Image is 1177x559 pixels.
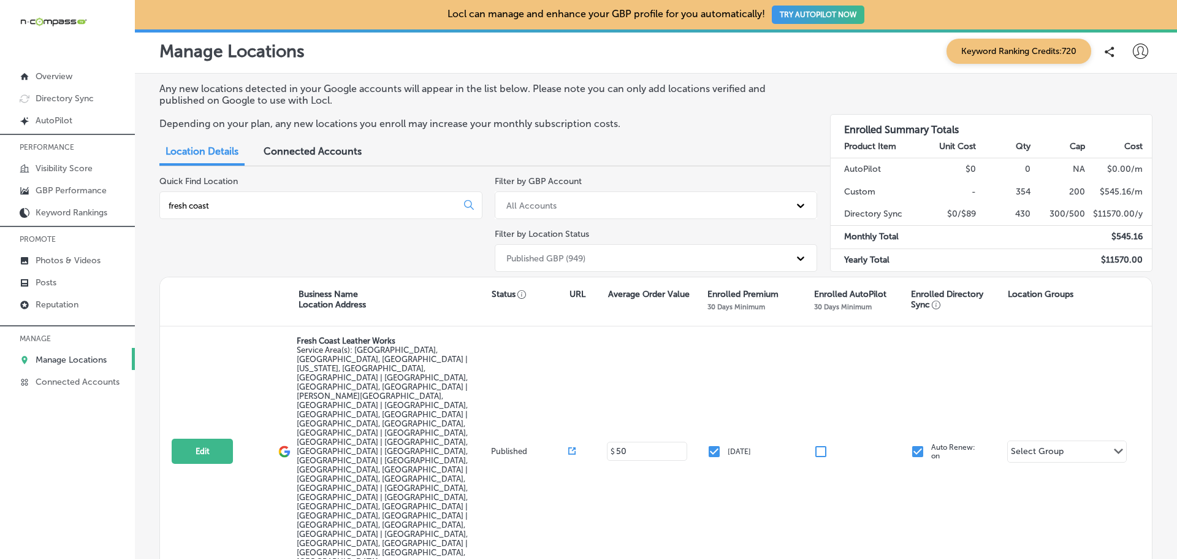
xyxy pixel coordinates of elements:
label: Quick Find Location [159,176,238,187]
label: Filter by Location Status [495,229,589,239]
p: URL [569,289,585,299]
p: Enrolled Premium [707,289,779,299]
p: Directory Sync [36,93,94,104]
div: Select Group [1011,446,1064,460]
p: Auto Renew: on [931,443,975,460]
td: NA [1031,158,1086,181]
p: Published [491,447,569,456]
label: Filter by GBP Account [495,176,582,187]
p: Enrolled AutoPilot [814,289,886,299]
h3: Enrolled Summary Totals [831,115,1152,136]
p: Location Groups [1008,289,1073,299]
span: Location Details [166,145,238,157]
p: Overview [36,71,72,82]
th: Cap [1031,136,1086,158]
td: Yearly Total [831,249,922,271]
td: 430 [977,203,1031,226]
p: Connected Accounts [36,377,120,387]
img: 660ab0bf-5cc7-4cb8-ba1c-48b5ae0f18e60NCTV_CLogo_TV_Black_-500x88.png [20,16,87,28]
p: Any new locations detected in your Google accounts will appear in the list below. Please note you... [159,83,805,106]
td: $ 11570.00 [1086,249,1152,271]
td: Monthly Total [831,226,922,249]
p: Status [492,289,569,299]
button: Edit [172,439,233,464]
p: Reputation [36,299,78,310]
td: 300/500 [1031,203,1086,226]
img: logo [278,445,291,458]
p: GBP Performance [36,185,107,196]
p: Enrolled Directory Sync [911,289,1002,310]
td: $ 545.16 [1086,226,1152,249]
p: $ [611,447,615,456]
td: $ 11570.00 /y [1086,203,1152,226]
th: Unit Cost [921,136,976,158]
td: $0/$89 [921,203,976,226]
td: AutoPilot [831,158,922,181]
th: Cost [1086,136,1152,158]
input: All Locations [167,200,454,211]
p: Business Name Location Address [299,289,366,310]
p: Posts [36,277,56,288]
p: Manage Locations [36,355,107,365]
p: 30 Days Minimum [814,303,872,311]
p: [DATE] [728,447,751,456]
p: Manage Locations [159,41,305,61]
p: Visibility Score [36,163,93,174]
p: Average Order Value [608,289,690,299]
td: $ 545.16 /m [1086,181,1152,203]
span: Connected Accounts [264,145,362,157]
p: Keyword Rankings [36,207,107,218]
th: Qty [977,136,1031,158]
p: Depending on your plan, any new locations you enroll may increase your monthly subscription costs. [159,118,805,129]
p: Fresh Coast Leather Works [297,336,488,345]
strong: Product Item [844,141,896,152]
p: Photos & Videos [36,255,101,266]
p: 30 Days Minimum [707,303,765,311]
button: TRY AUTOPILOT NOW [772,6,864,24]
td: 0 [977,158,1031,181]
td: 354 [977,181,1031,203]
td: 200 [1031,181,1086,203]
td: Custom [831,181,922,203]
td: Directory Sync [831,203,922,226]
span: Keyword Ranking Credits: 720 [947,39,1091,64]
td: - [921,181,976,203]
td: $0 [921,158,976,181]
div: All Accounts [506,200,557,210]
div: Published GBP (949) [506,253,585,263]
p: AutoPilot [36,115,72,126]
td: $ 0.00 /m [1086,158,1152,181]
